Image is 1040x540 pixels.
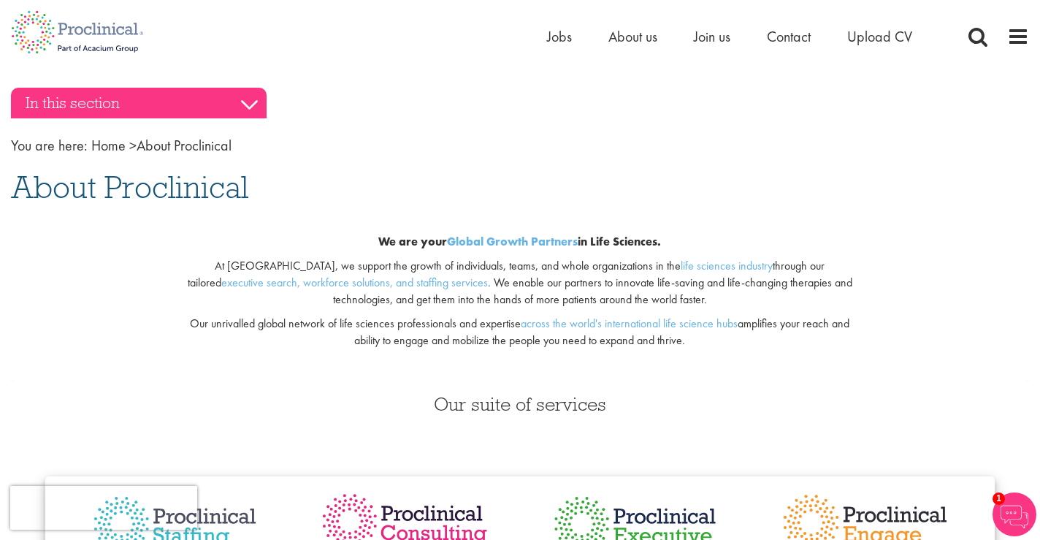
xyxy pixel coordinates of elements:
[184,258,855,308] p: At [GEOGRAPHIC_DATA], we support the growth of individuals, teams, and whole organizations in the...
[993,493,1036,536] img: Chatbot
[10,486,197,530] iframe: reCAPTCHA
[11,167,248,207] span: About Proclinical
[91,136,232,155] span: About Proclinical
[184,316,855,349] p: Our unrivalled global network of life sciences professionals and expertise amplifies your reach a...
[847,27,912,46] a: Upload CV
[521,316,738,331] a: across the world's international life science hubs
[681,258,773,273] a: life sciences industry
[221,275,488,290] a: executive search, workforce solutions, and staffing services
[694,27,730,46] a: Join us
[993,493,1005,505] span: 1
[447,234,578,249] a: Global Growth Partners
[91,136,126,155] a: breadcrumb link to Home
[378,234,661,249] b: We are your in Life Sciences.
[11,88,267,118] h3: In this section
[11,136,88,155] span: You are here:
[547,27,572,46] a: Jobs
[129,136,137,155] span: >
[608,27,657,46] a: About us
[767,27,811,46] a: Contact
[11,395,1029,414] h3: Our suite of services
